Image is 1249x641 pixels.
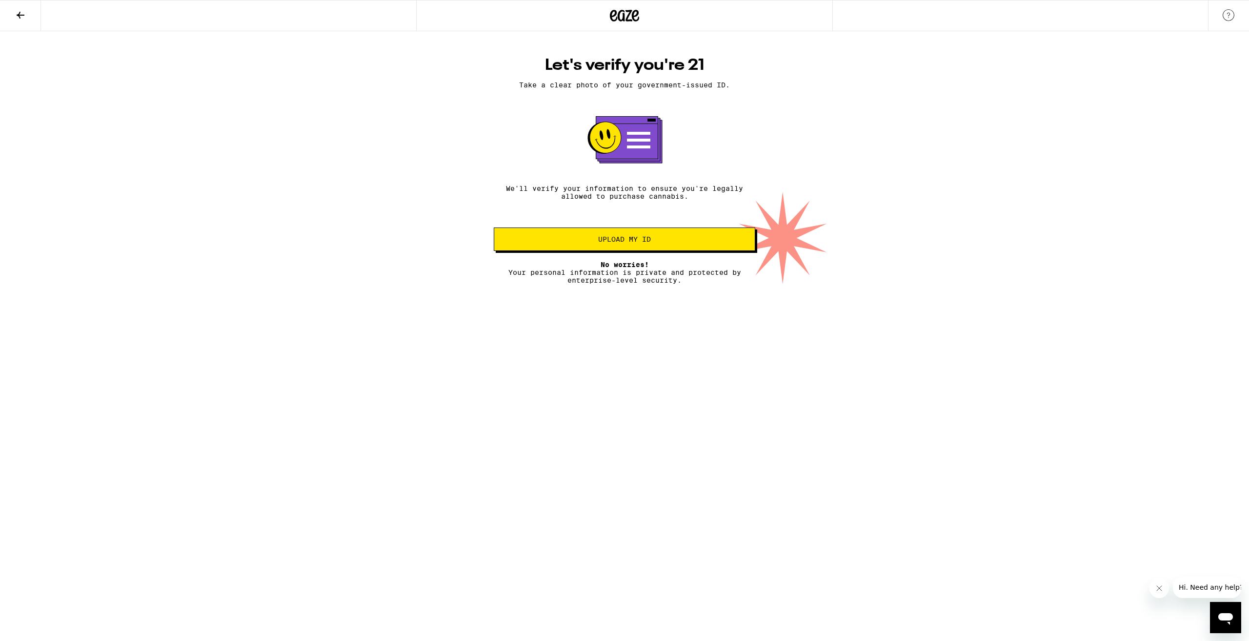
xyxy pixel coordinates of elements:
button: Upload my ID [494,227,755,251]
p: Take a clear photo of your government-issued ID. [494,81,755,89]
span: Upload my ID [598,236,651,243]
h1: Let's verify you're 21 [494,56,755,75]
p: We'll verify your information to ensure you're legally allowed to purchase cannabis. [494,185,755,200]
span: No worries! [601,261,649,269]
span: Hi. Need any help? [6,7,70,15]
iframe: Close message [1149,579,1169,598]
iframe: Button to launch messaging window [1210,602,1241,633]
p: Your personal information is private and protected by enterprise-level security. [494,261,755,284]
iframe: Message from company [1173,577,1241,598]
